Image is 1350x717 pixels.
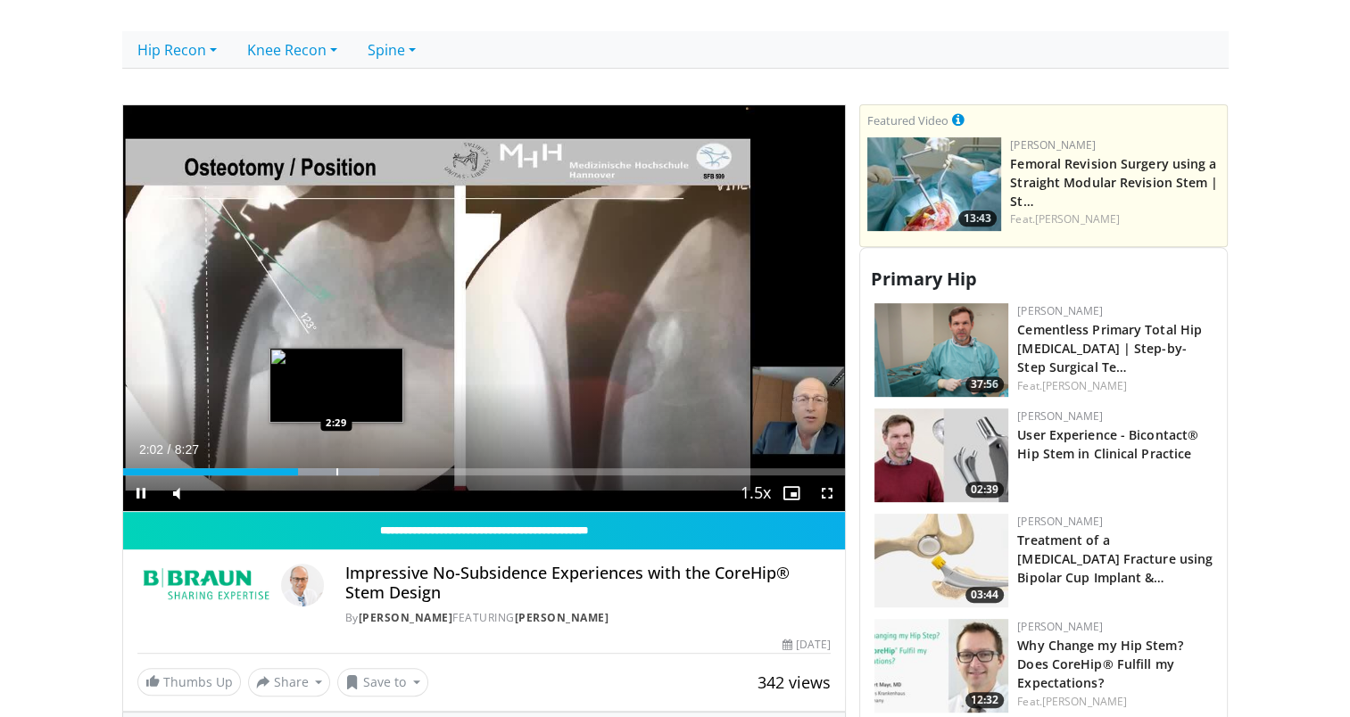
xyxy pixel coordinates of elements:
[965,587,1004,603] span: 03:44
[345,564,831,602] h4: Impressive No-Subsidence Experiences with the CoreHip® Stem Design
[1017,378,1213,394] div: Feat.
[137,668,241,696] a: Thumbs Up
[738,475,774,511] button: Playback Rate
[1042,378,1127,393] a: [PERSON_NAME]
[1017,408,1103,424] a: [PERSON_NAME]
[1010,155,1218,210] a: Femoral Revision Surgery using a Straight Modular Revision Stem | St…
[867,137,1001,231] a: 13:43
[281,564,324,606] img: Avatar
[515,610,609,625] a: [PERSON_NAME]
[345,610,831,626] div: By FEATURING
[965,692,1004,708] span: 12:32
[774,475,809,511] button: Enable picture-in-picture mode
[175,442,199,457] span: 8:27
[123,468,846,475] div: Progress Bar
[248,668,331,696] button: Share
[137,564,274,606] img: B. Braun
[958,210,997,227] span: 13:43
[1017,532,1213,586] a: Treatment of a [MEDICAL_DATA] Fracture using Bipolar Cup Implant &…
[758,672,831,693] span: 342 views
[123,105,846,513] video-js: Video Player
[1017,303,1103,318] a: [PERSON_NAME]
[122,31,232,69] a: Hip Recon
[809,475,845,511] button: Fullscreen
[123,475,159,511] button: Pause
[1035,211,1120,227] a: [PERSON_NAME]
[871,267,977,291] span: Primary Hip
[1017,619,1103,634] a: [PERSON_NAME]
[269,348,403,423] img: image.jpeg
[232,31,352,69] a: Knee Recon
[965,482,1004,498] span: 02:39
[359,610,453,625] a: [PERSON_NAME]
[1017,426,1198,462] a: User Experience - Bicontact® Hip Stem in Clinical Practice
[1010,211,1220,227] div: Feat.
[874,619,1008,713] img: 91b111a7-5173-4914-9915-8ee52757365d.jpg.150x105_q85_crop-smart_upscale.jpg
[352,31,431,69] a: Spine
[1017,637,1182,691] a: Why Change my Hip Stem? Does CoreHip® Fulfill my Expectations?
[874,303,1008,397] a: 37:56
[874,408,1008,502] img: 0db22b30-d533-42c0-80d5-28c8f312f1a0.150x105_q85_crop-smart_upscale.jpg
[783,637,831,653] div: [DATE]
[159,475,195,511] button: Mute
[139,442,163,457] span: 2:02
[874,514,1008,607] a: 03:44
[1010,137,1096,152] a: [PERSON_NAME]
[965,376,1004,392] span: 37:56
[874,303,1008,397] img: 0732e846-dfaf-48e4-92d8-164ee1b1b95b.png.150x105_q85_crop-smart_upscale.png
[874,619,1008,713] a: 12:32
[1042,694,1127,709] a: [PERSON_NAME]
[168,442,171,457] span: /
[1017,514,1103,529] a: [PERSON_NAME]
[1017,694,1213,710] div: Feat.
[867,137,1001,231] img: 4275ad52-8fa6-4779-9598-00e5d5b95857.150x105_q85_crop-smart_upscale.jpg
[1017,321,1202,375] a: Cementless Primary Total Hip [MEDICAL_DATA] | Step-by-Step Surgical Te…
[874,408,1008,502] a: 02:39
[337,668,428,696] button: Save to
[874,514,1008,607] img: dd541074-bb98-4b7d-853b-83c717806bb5.jpg.150x105_q85_crop-smart_upscale.jpg
[867,112,948,128] small: Featured Video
